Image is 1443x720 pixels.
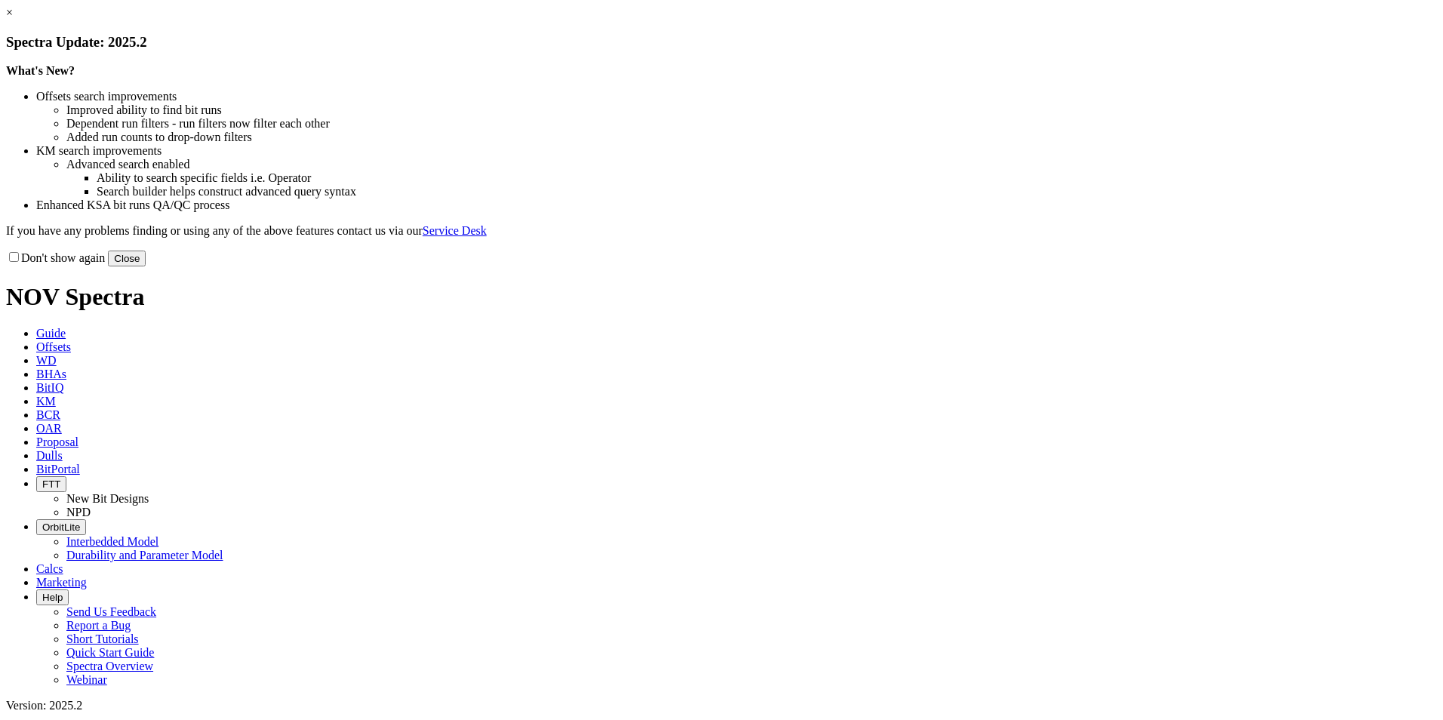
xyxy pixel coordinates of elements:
span: BCR [36,408,60,421]
li: Added run counts to drop-down filters [66,131,1437,144]
span: Dulls [36,449,63,462]
a: Short Tutorials [66,632,139,645]
span: Marketing [36,576,87,589]
h3: Spectra Update: 2025.2 [6,34,1437,51]
h1: NOV Spectra [6,283,1437,311]
li: Enhanced KSA bit runs QA/QC process [36,198,1437,212]
a: Send Us Feedback [66,605,156,618]
button: Close [108,251,146,266]
span: FTT [42,478,60,490]
span: WD [36,354,57,367]
label: Don't show again [6,251,105,264]
span: Calcs [36,562,63,575]
a: Service Desk [423,224,487,237]
a: Durability and Parameter Model [66,549,223,562]
span: OrbitLite [42,522,80,533]
input: Don't show again [9,252,19,262]
a: Webinar [66,673,107,686]
li: Advanced search enabled [66,158,1437,171]
div: Version: 2025.2 [6,699,1437,712]
li: Improved ability to find bit runs [66,103,1437,117]
a: Interbedded Model [66,535,158,548]
span: BitPortal [36,463,80,475]
a: Spectra Overview [66,660,153,672]
a: × [6,6,13,19]
span: KM [36,395,56,408]
span: Offsets [36,340,71,353]
span: BitIQ [36,381,63,394]
span: BHAs [36,368,66,380]
li: Dependent run filters - run filters now filter each other [66,117,1437,131]
span: Help [42,592,63,603]
span: Guide [36,327,66,340]
a: Quick Start Guide [66,646,154,659]
li: KM search improvements [36,144,1437,158]
a: NPD [66,506,91,518]
li: Ability to search specific fields i.e. Operator [97,171,1437,185]
li: Search builder helps construct advanced query syntax [97,185,1437,198]
p: If you have any problems finding or using any of the above features contact us via our [6,224,1437,238]
span: Proposal [36,435,78,448]
a: Report a Bug [66,619,131,632]
strong: What's New? [6,64,75,77]
li: Offsets search improvements [36,90,1437,103]
span: OAR [36,422,62,435]
a: New Bit Designs [66,492,149,505]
